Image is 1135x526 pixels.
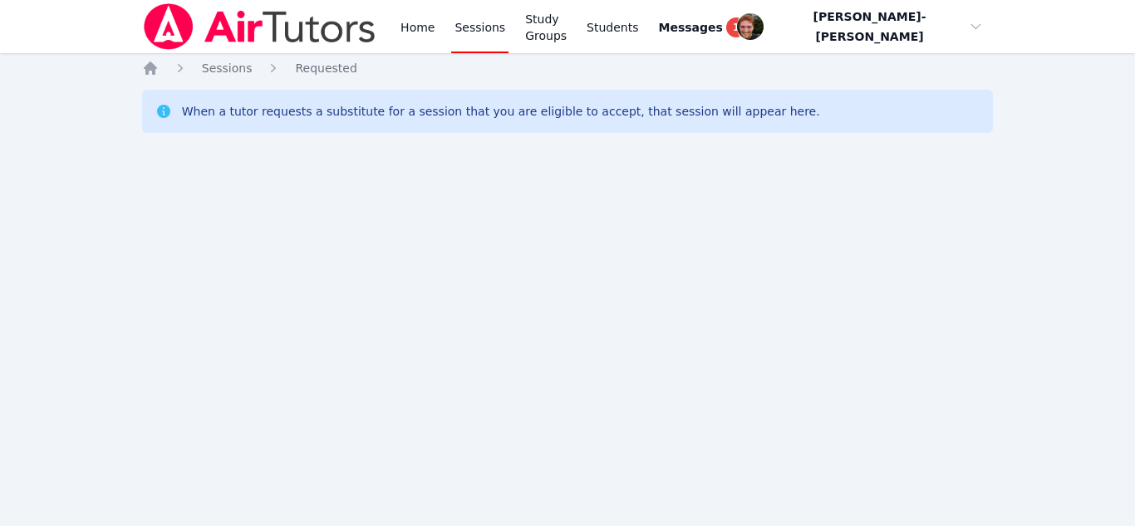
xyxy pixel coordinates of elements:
[202,61,253,75] span: Sessions
[142,3,377,50] img: Air Tutors
[142,60,994,76] nav: Breadcrumb
[182,103,820,120] div: When a tutor requests a substitute for a session that you are eligible to accept, that session wi...
[202,60,253,76] a: Sessions
[295,60,356,76] a: Requested
[295,61,356,75] span: Requested
[659,19,723,36] span: Messages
